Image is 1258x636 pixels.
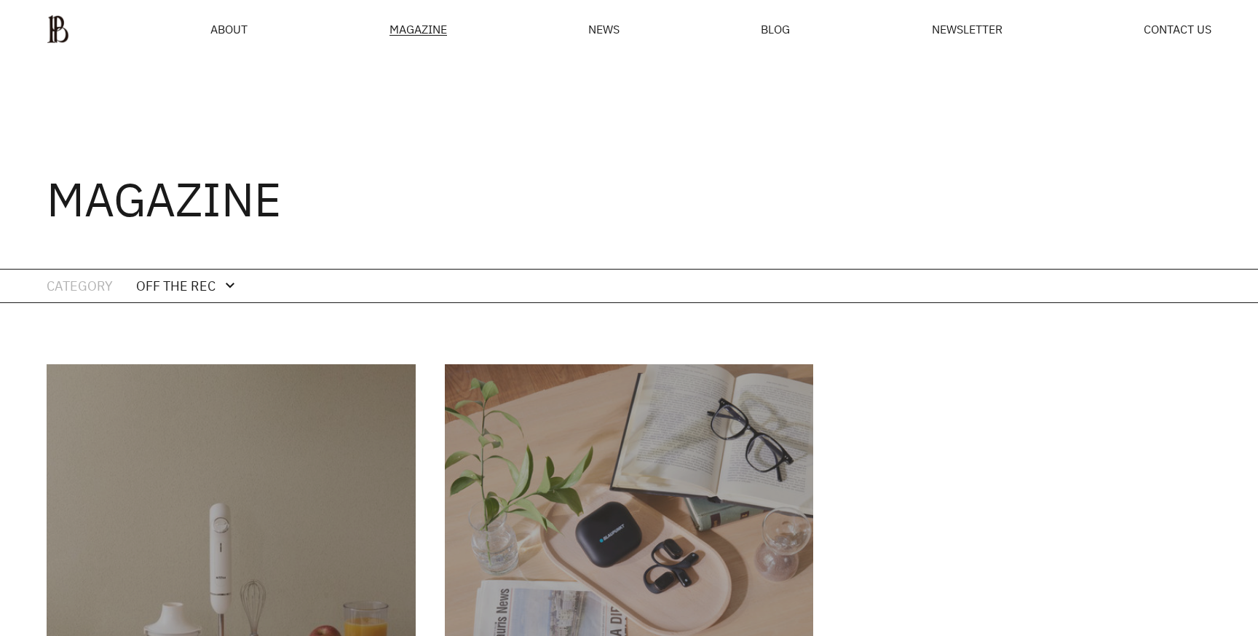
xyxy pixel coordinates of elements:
[136,275,215,297] div: OFF THE REC
[1144,23,1211,35] a: CONTACT US
[761,23,790,35] a: BLOG
[210,23,248,35] a: ABOUT
[47,176,281,222] h3: MAGAZINE
[389,23,447,36] div: MAGAZINE
[47,15,69,44] img: ba379d5522eb3.png
[221,277,239,294] div: expand_more
[932,23,1002,35] a: NEWSLETTER
[588,23,620,35] a: NEWS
